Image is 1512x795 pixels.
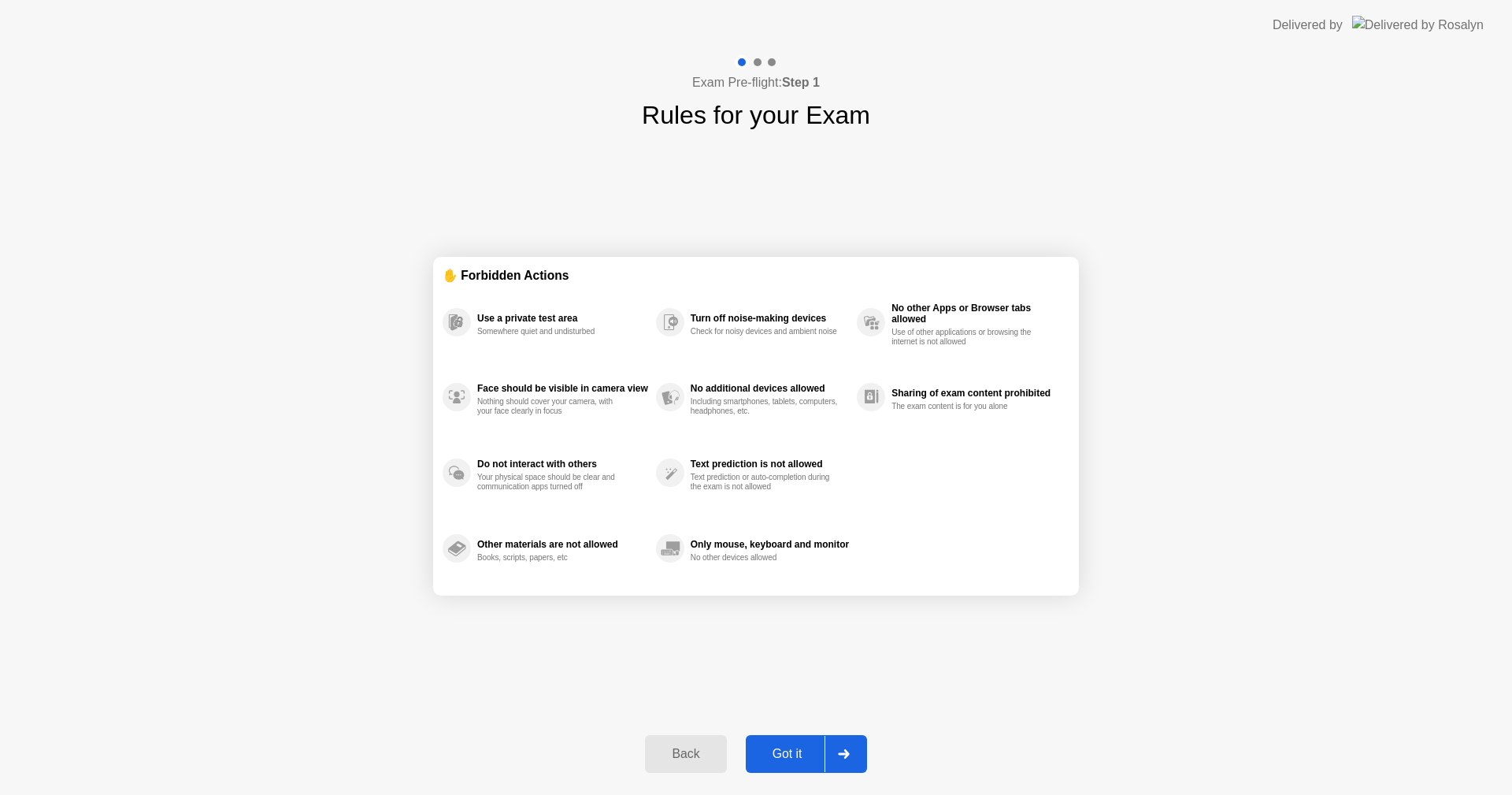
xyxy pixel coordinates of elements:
div: Delivered by [1273,16,1343,35]
div: ✋ Forbidden Actions [443,266,1069,284]
div: No other Apps or Browser tabs allowed [891,303,1062,325]
div: Use of other applications or browsing the internet is not allowed [891,328,1040,347]
div: The exam content is for you alone [891,402,1040,411]
h1: Rules for your Exam [642,96,870,134]
div: Do not interact with others [477,459,648,470]
div: Back [650,747,721,761]
div: No other devices allowed [691,553,839,563]
div: Books, scripts, papers, etc [477,553,626,563]
div: Use a private test area [477,313,648,324]
div: Text prediction or auto-completion during the exam is not allowed [691,473,839,492]
div: Somewhere quiet and undisturbed [477,327,626,336]
div: Nothing should cover your camera, with your face clearly in focus [477,397,626,416]
div: Face should be visible in camera view [477,383,648,394]
button: Back [645,735,726,773]
button: Got it [746,735,867,773]
h4: Exam Pre-flight: [692,73,820,92]
div: Sharing of exam content prohibited [891,388,1062,399]
div: Other materials are not allowed [477,539,648,550]
div: Including smartphones, tablets, computers, headphones, etc. [691,397,839,416]
b: Step 1 [782,76,820,89]
div: Text prediction is not allowed [691,459,849,470]
div: Check for noisy devices and ambient noise [691,327,839,336]
div: No additional devices allowed [691,383,849,394]
div: Only mouse, keyboard and monitor [691,539,849,550]
div: Got it [750,747,825,761]
div: Turn off noise-making devices [691,313,849,324]
img: Delivered by Rosalyn [1352,16,1484,34]
div: Your physical space should be clear and communication apps turned off [477,473,626,492]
